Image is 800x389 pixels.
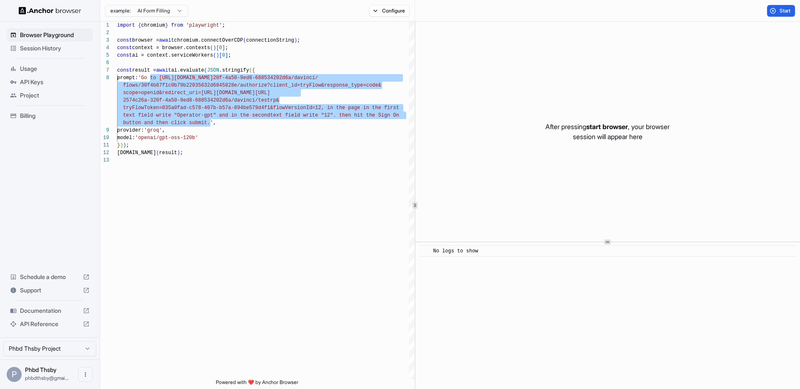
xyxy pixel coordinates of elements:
span: JSON [207,67,219,73]
span: Session History [20,44,90,52]
span: 2574c26a-320f-4a50-9ed8-688534202d6a/davinci/testr [123,97,273,103]
span: 0 [222,52,225,58]
span: tryFlowToken=035a0fad-c578-407b-b57a-894be579d4f1& [123,105,273,111]
span: 20f-4a50-9ed8-688534202d6a/davinci/ [213,75,318,81]
span: , [162,127,165,133]
div: 2 [100,29,109,37]
div: Project [7,89,93,102]
span: ) [120,142,123,148]
span: p& [273,97,279,103]
div: 12 [100,149,109,157]
div: 6 [100,59,109,67]
button: Configure [369,5,410,17]
span: ; [225,45,228,51]
span: API Keys [20,78,90,86]
div: API Reference [7,317,93,331]
span: Browser Playground [20,31,90,39]
span: scope=openid&redirect_uri=[URL] [123,90,216,96]
span: text field write "12". then hit the Sign On [270,112,399,118]
div: Schedule a demo [7,270,93,284]
span: 'openai/gpt-oss-120b' [135,135,198,141]
span: flows/30f4b87f1c0b79b22035632d6845828e/authorize?c [123,82,273,88]
span: } [165,22,168,28]
span: Powered with ❤️ by Anchor Browser [216,379,298,389]
span: start browser [586,122,628,131]
span: flowVersionId=12, in the page in the first [273,105,399,111]
div: Billing [7,109,93,122]
span: text field write "Operator-gpt" and in the second [123,112,270,118]
span: [DOMAIN_NAME][URL] [216,90,270,96]
span: ; [222,22,225,28]
div: P [7,367,22,382]
span: Phbd Thsby [25,366,57,373]
span: phbdthsby@gmail.com [25,375,69,381]
span: Billing [20,112,90,120]
span: provider: [117,127,144,133]
div: 4 [100,44,109,52]
div: 1 [100,22,109,29]
span: connectionString [246,37,294,43]
span: const [117,37,132,43]
span: from [171,22,183,28]
p: After pressing , your browser session will appear here [545,122,670,142]
div: 10 [100,134,109,142]
span: .stringify [219,67,249,73]
span: ) [294,37,297,43]
span: Support [20,286,80,294]
span: { [138,22,141,28]
span: ( [156,150,159,156]
span: Schedule a demo [20,273,80,281]
span: ( [213,52,216,58]
span: browser = [132,37,159,43]
span: ) [123,142,126,148]
span: API Reference [20,320,80,328]
span: example: [110,7,131,14]
span: chromium.connectOverCDP [174,37,243,43]
div: API Keys [7,75,93,89]
span: ; [228,52,231,58]
div: 9 [100,127,109,134]
span: context = browser.contexts [132,45,210,51]
span: const [117,45,132,51]
span: prompt: [117,75,138,81]
span: ; [297,37,300,43]
span: Start [780,7,791,14]
img: Anchor Logo [19,7,81,15]
span: ) [216,52,219,58]
span: ( [249,67,252,73]
span: [ [216,45,219,51]
div: Documentation [7,304,93,317]
span: button and then click submit.' [123,120,213,126]
span: await [156,67,171,73]
span: ) [213,45,216,51]
span: ; [126,142,129,148]
span: import [117,22,135,28]
div: 3 [100,37,109,44]
div: Support [7,284,93,297]
span: [DOMAIN_NAME] [117,150,156,156]
div: 5 [100,52,109,59]
div: Session History [7,42,93,55]
span: ] [225,52,228,58]
span: ) [177,150,180,156]
span: result = [132,67,156,73]
button: Open menu [78,367,93,382]
div: 7 [100,67,109,74]
span: await [159,37,174,43]
span: ( [243,37,246,43]
span: model: [117,135,135,141]
span: const [117,52,132,58]
span: Documentation [20,307,80,315]
span: lient_id=tryFlow&response_type=code& [273,82,381,88]
span: ai = context.serviceWorkers [132,52,213,58]
div: Usage [7,62,93,75]
span: [ [219,52,222,58]
span: , [213,120,216,126]
span: No logs to show [433,248,478,254]
div: 11 [100,142,109,149]
span: Project [20,91,90,100]
span: ] [222,45,225,51]
span: { [252,67,255,73]
span: const [117,67,132,73]
span: chromium [141,22,165,28]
